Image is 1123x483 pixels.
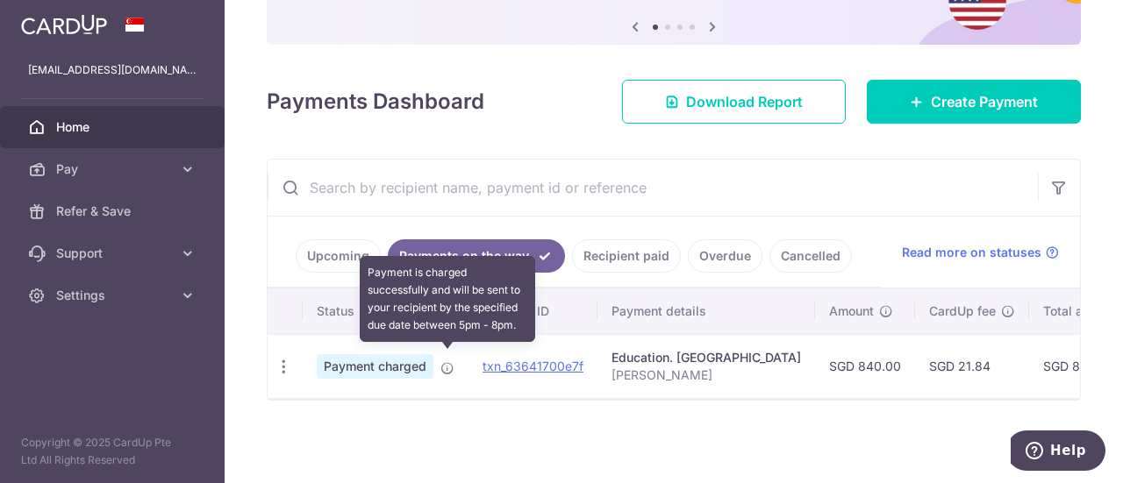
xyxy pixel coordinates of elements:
span: Pay [56,160,172,178]
img: CardUp [21,14,107,35]
span: Settings [56,287,172,304]
span: Payment charged [317,354,433,379]
a: Upcoming [296,239,381,273]
div: Payment is charged successfully and will be sent to your recipient by the specified due date betw... [360,256,535,342]
div: Education. [GEOGRAPHIC_DATA] [612,349,801,366]
span: Total amt. [1043,302,1101,320]
span: Refer & Save [56,202,172,220]
td: SGD 840.00 [815,334,915,398]
td: SGD 21.84 [915,334,1029,398]
span: Read more on statuses [902,244,1041,261]
span: Support [56,245,172,262]
a: Download Report [622,80,846,124]
a: Recipient paid [572,239,681,273]
a: Create Payment [867,80,1081,124]
iframe: Opens a widget where you can find more information [1011,430,1105,474]
h4: Payments Dashboard [267,86,484,117]
th: Payment details [597,288,815,334]
span: Amount [829,302,874,320]
a: Payments on the way [388,239,565,273]
span: Status [317,302,354,320]
a: Overdue [688,239,762,273]
span: CardUp fee [929,302,996,320]
span: Home [56,118,172,136]
p: [EMAIL_ADDRESS][DOMAIN_NAME] [28,61,197,79]
p: [PERSON_NAME] [612,366,801,384]
input: Search by recipient name, payment id or reference [268,160,1038,216]
span: Download Report [686,91,803,112]
span: Create Payment [931,91,1038,112]
a: Cancelled [769,239,852,273]
a: Read more on statuses [902,244,1059,261]
a: txn_63641700e7f [483,359,583,373]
